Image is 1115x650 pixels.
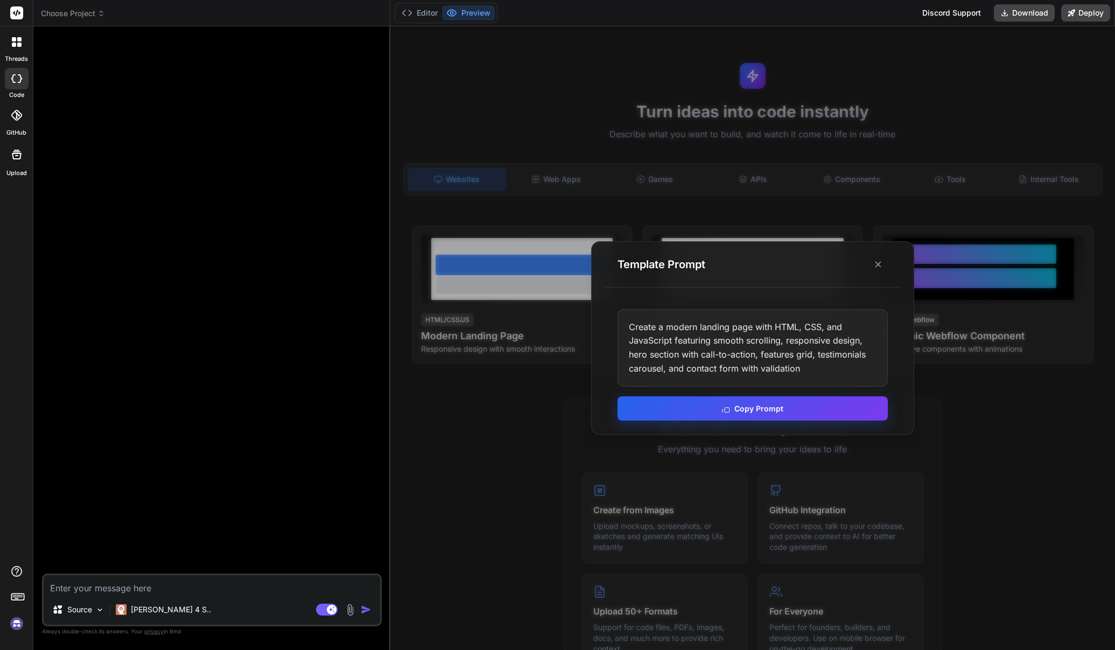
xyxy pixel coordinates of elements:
[916,4,987,22] div: Discord Support
[397,5,442,20] button: Editor
[67,604,92,615] p: Source
[95,605,104,614] img: Pick Models
[5,54,28,64] label: threads
[618,396,888,421] button: Copy Prompt
[116,604,127,615] img: Claude 4 Sonnet
[442,5,495,20] button: Preview
[618,309,888,387] div: Create a modern landing page with HTML, CSS, and JavaScript featuring smooth scrolling, responsiv...
[618,257,705,272] h3: Template Prompt
[344,604,356,616] img: attachment
[144,628,164,634] span: privacy
[6,169,27,178] label: Upload
[361,604,371,615] img: icon
[994,4,1055,22] button: Download
[131,604,211,615] p: [PERSON_NAME] 4 S..
[9,90,24,100] label: code
[1061,4,1110,22] button: Deploy
[41,8,105,19] span: Choose Project
[6,128,26,137] label: GitHub
[42,626,382,637] p: Always double-check its answers. Your in Bind
[8,614,26,633] img: signin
